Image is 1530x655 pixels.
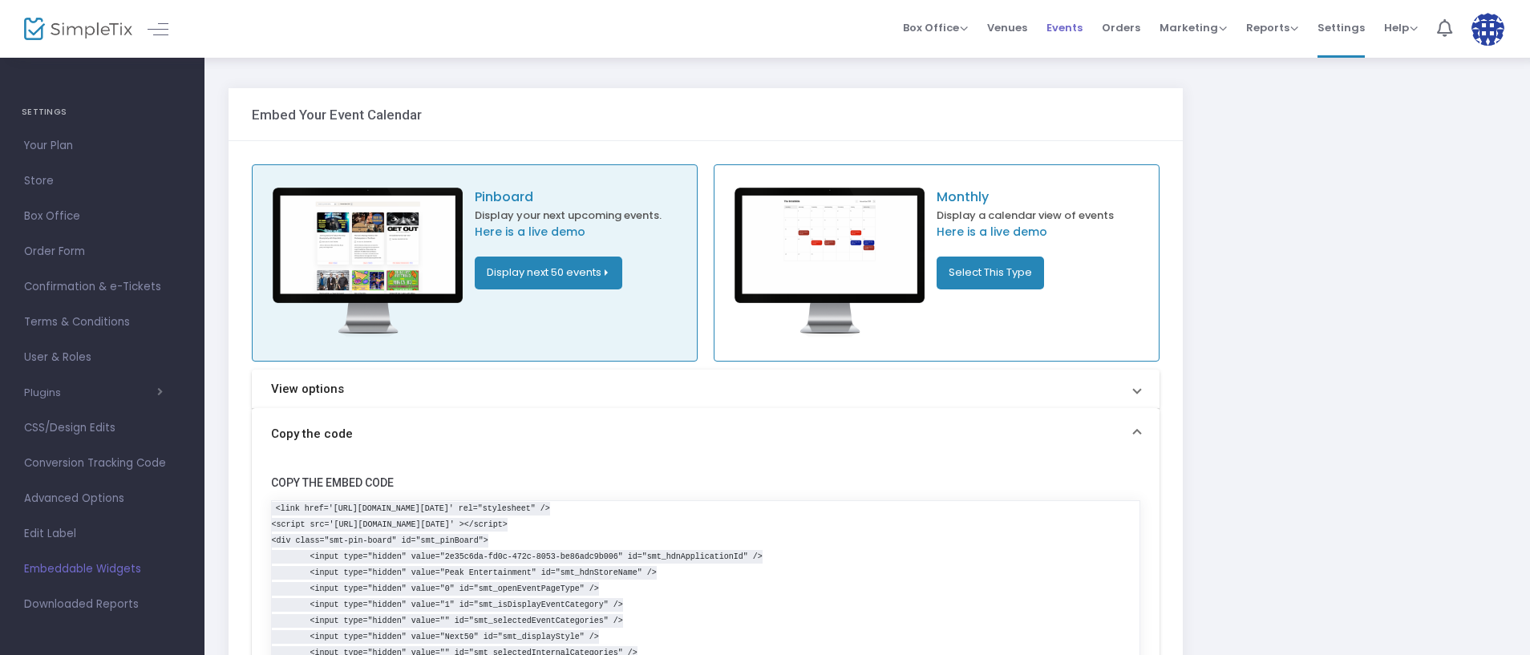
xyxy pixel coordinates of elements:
img: pinboard-sample.png [261,188,475,338]
span: Reports [1246,20,1298,35]
h3: Embed Your Event Calendar [252,107,422,123]
span: Your Plan [24,135,180,156]
span: Box Office [903,20,968,35]
h4: SETTINGS [22,96,183,128]
span: Help [1384,20,1418,35]
mat-panel-title: View options [271,380,1122,398]
img: calendar-sample.png [722,188,937,338]
span: Orders [1102,7,1140,48]
span: User & Roles [24,347,180,368]
span: Embeddable Widgets [24,559,180,580]
span: Marketing [1160,20,1227,35]
label: COPY THE EMBED CODE [271,467,394,500]
mat-expansion-panel-header: View options [252,370,1160,408]
span: CSS/Design Edits [24,418,180,439]
span: Conversion Tracking Code [24,453,180,474]
mat-panel-title: Copy the code [271,425,1122,443]
a: Here is a live demo [937,224,1151,241]
span: Events [1046,7,1083,48]
span: Downloaded Reports [24,594,180,615]
p: Pinboard [475,188,689,207]
p: Display a calendar view of events [937,208,1151,224]
span: Edit Label [24,524,180,544]
a: Here is a live demo [475,224,689,241]
span: Confirmation & e-Tickets [24,277,180,297]
span: Terms & Conditions [24,312,180,333]
span: Order Form [24,241,180,262]
span: Venues [987,7,1027,48]
button: Display next 50 events [475,257,622,289]
p: Display your next upcoming events. [475,208,689,224]
span: Settings [1317,7,1365,48]
button: Select This Type [937,257,1044,289]
p: Monthly [937,188,1151,207]
button: Plugins [24,386,163,399]
mat-expansion-panel-header: Copy the code [252,408,1160,459]
span: Advanced Options [24,488,180,509]
span: Box Office [24,206,180,227]
span: Store [24,171,180,192]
